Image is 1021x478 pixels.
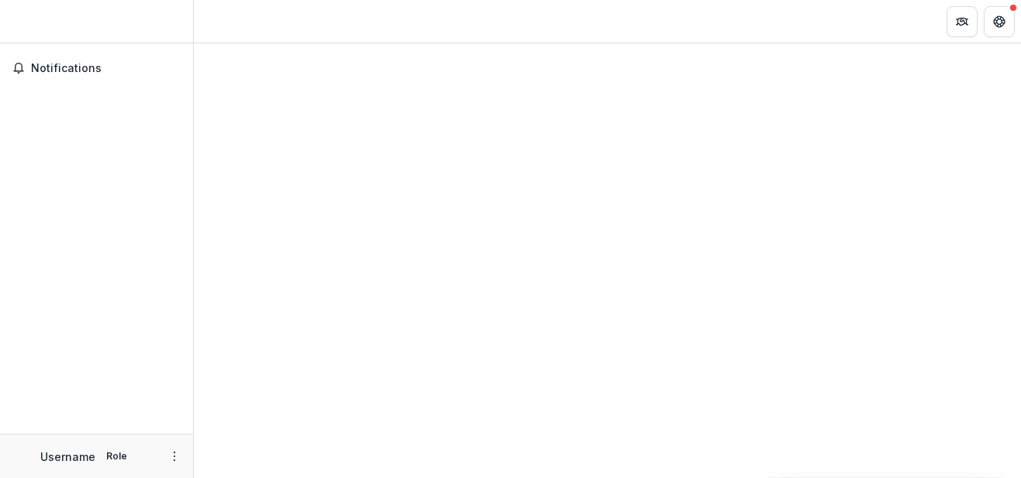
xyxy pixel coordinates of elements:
button: Partners [947,6,978,37]
button: More [165,447,184,466]
span: Notifications [31,62,181,75]
button: Notifications [6,56,187,81]
p: Username [40,449,95,465]
p: Role [102,449,132,463]
button: Get Help [984,6,1015,37]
